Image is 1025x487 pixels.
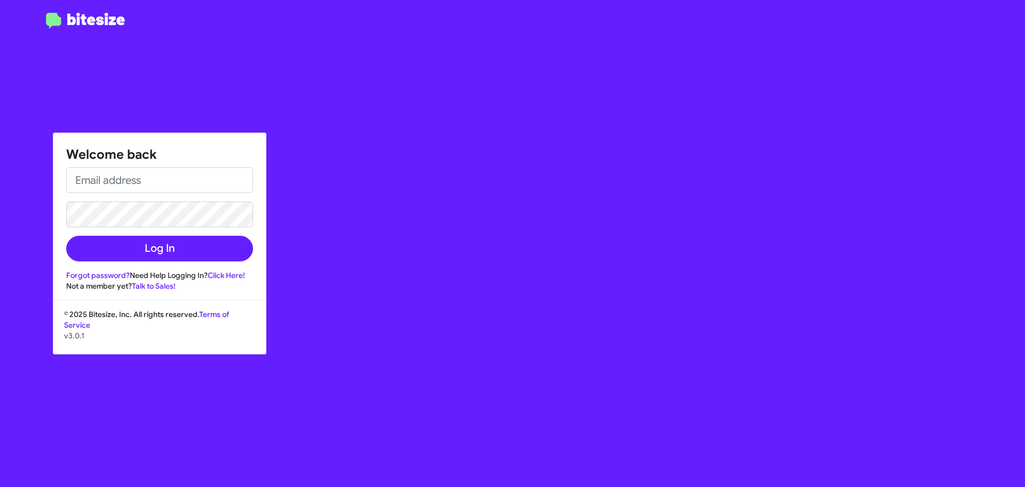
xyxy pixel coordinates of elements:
div: Not a member yet? [66,281,253,291]
a: Forgot password? [66,270,130,280]
div: © 2025 Bitesize, Inc. All rights reserved. [53,309,266,354]
a: Talk to Sales! [132,281,176,291]
button: Log In [66,236,253,261]
p: v3.0.1 [64,330,255,341]
h1: Welcome back [66,146,253,163]
a: Click Here! [208,270,245,280]
input: Email address [66,167,253,193]
div: Need Help Logging In? [66,270,253,281]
